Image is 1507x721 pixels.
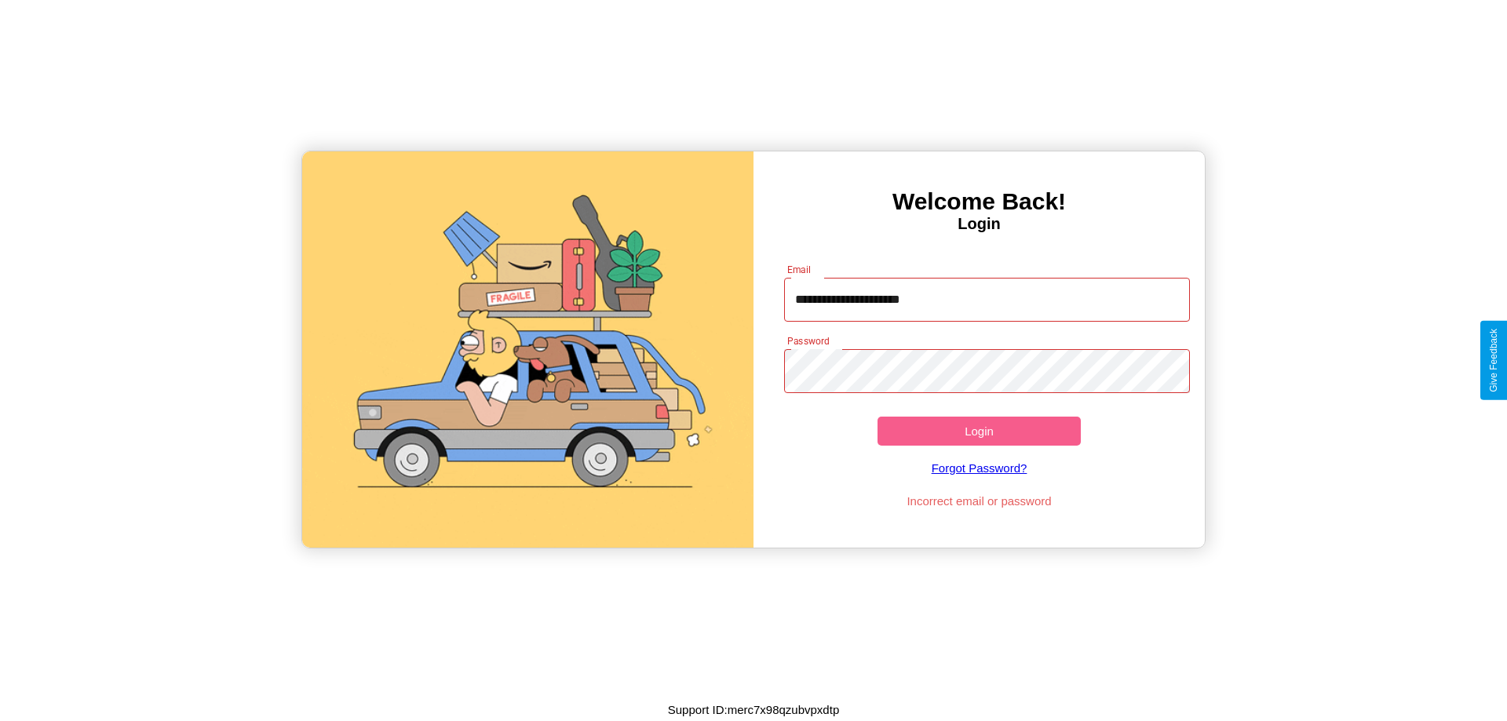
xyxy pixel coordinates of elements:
p: Support ID: merc7x98qzubvpxdtp [668,699,839,720]
img: gif [302,151,753,548]
button: Login [878,417,1081,446]
a: Forgot Password? [776,446,1183,490]
h4: Login [753,215,1205,233]
label: Email [787,263,812,276]
label: Password [787,334,829,348]
div: Give Feedback [1488,329,1499,392]
h3: Welcome Back! [753,188,1205,215]
p: Incorrect email or password [776,490,1183,512]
